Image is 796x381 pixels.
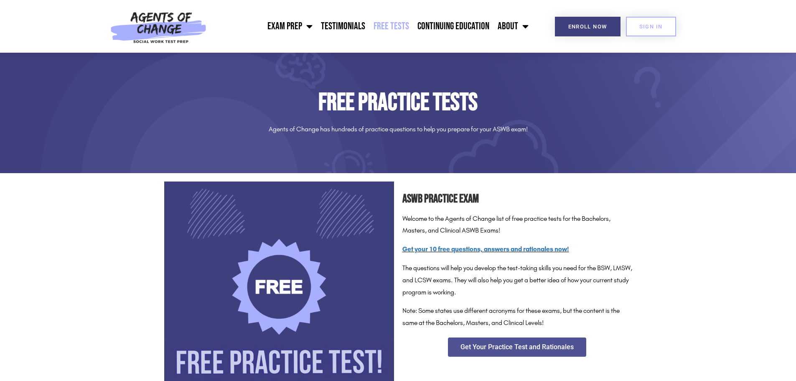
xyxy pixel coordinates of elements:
a: About [493,16,533,37]
p: Agents of Change has hundreds of practice questions to help you prepare for your ASWB exam! [164,123,632,136]
a: Exam Prep [263,16,317,37]
a: Enroll Now [555,17,621,36]
a: Continuing Education [413,16,493,37]
p: The questions will help you develop the test-taking skills you need for the BSW, LMSW, and LCSW e... [402,262,632,298]
h1: Free Practice Tests [164,90,632,115]
nav: Menu [211,16,533,37]
a: Testimonials [317,16,369,37]
h2: ASWB Practice Exam [402,190,632,209]
span: Enroll Now [568,24,607,29]
p: Welcome to the Agents of Change list of free practice tests for the Bachelors, Masters, and Clini... [402,213,632,237]
a: Get Your Practice Test and Rationales [448,338,586,357]
span: SIGN IN [639,24,663,29]
a: Get your 10 free questions, answers and rationales now! [402,245,569,253]
p: Note: Some states use different acronyms for these exams, but the content is the same at the Bach... [402,305,632,329]
span: Get Your Practice Test and Rationales [460,344,574,350]
a: SIGN IN [626,17,676,36]
a: Free Tests [369,16,413,37]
